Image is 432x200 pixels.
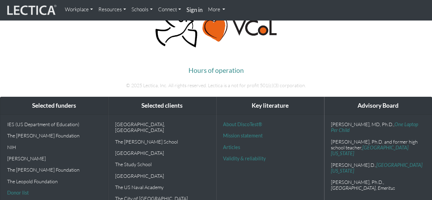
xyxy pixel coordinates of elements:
[0,97,108,115] div: Selected funders
[7,167,101,173] p: The [PERSON_NAME] Foundation
[153,6,278,49] img: Peace, love, VCoL
[331,179,395,191] em: , [GEOGRAPHIC_DATA], Emeritus
[62,3,96,16] a: Workplace
[331,162,425,174] p: [PERSON_NAME].D.,
[7,144,101,150] p: NIH
[223,156,266,161] a: Validity & reliability
[7,156,101,161] p: [PERSON_NAME]
[205,3,228,16] a: More
[115,139,209,145] p: The [PERSON_NAME] School
[96,3,129,16] a: Resources
[216,97,324,115] div: Key literature
[115,184,209,190] p: The US Naval Academy
[155,3,184,16] a: Connect
[331,162,422,174] a: [GEOGRAPHIC_DATA][US_STATE]
[223,133,263,138] a: Mission statement
[115,150,209,156] p: [GEOGRAPHIC_DATA]
[5,4,57,17] img: lecticalive
[108,97,216,115] div: Selected clients
[27,81,406,90] p: © 2025 Lectica, Inc. All rights reserved. Lectica is a not for profit 501(c)(3) corporation.
[7,178,101,184] p: The Leopold Foundation
[115,173,209,179] p: [GEOGRAPHIC_DATA]
[331,139,425,157] p: [PERSON_NAME], Ph.D. and former high school teacher,
[115,161,209,167] p: The Study School
[189,66,244,74] a: Hours of operation
[129,3,155,16] a: Schools
[7,121,101,127] p: IES (US Department of Education)
[331,121,425,133] p: [PERSON_NAME], MD, Ph.D.,
[223,144,240,150] a: Articles
[331,179,425,191] p: [PERSON_NAME], Ph.D.
[331,145,408,156] a: [GEOGRAPHIC_DATA][US_STATE]
[186,6,203,13] strong: Sign in
[331,121,418,133] a: One Laptop Per Child
[184,3,205,17] a: Sign in
[7,133,101,138] p: The [PERSON_NAME] Foundation
[324,97,432,115] div: Advisory Board
[7,190,29,196] a: Donor list
[223,121,262,127] a: About DiscoTest®
[115,121,209,133] p: [GEOGRAPHIC_DATA], [GEOGRAPHIC_DATA]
